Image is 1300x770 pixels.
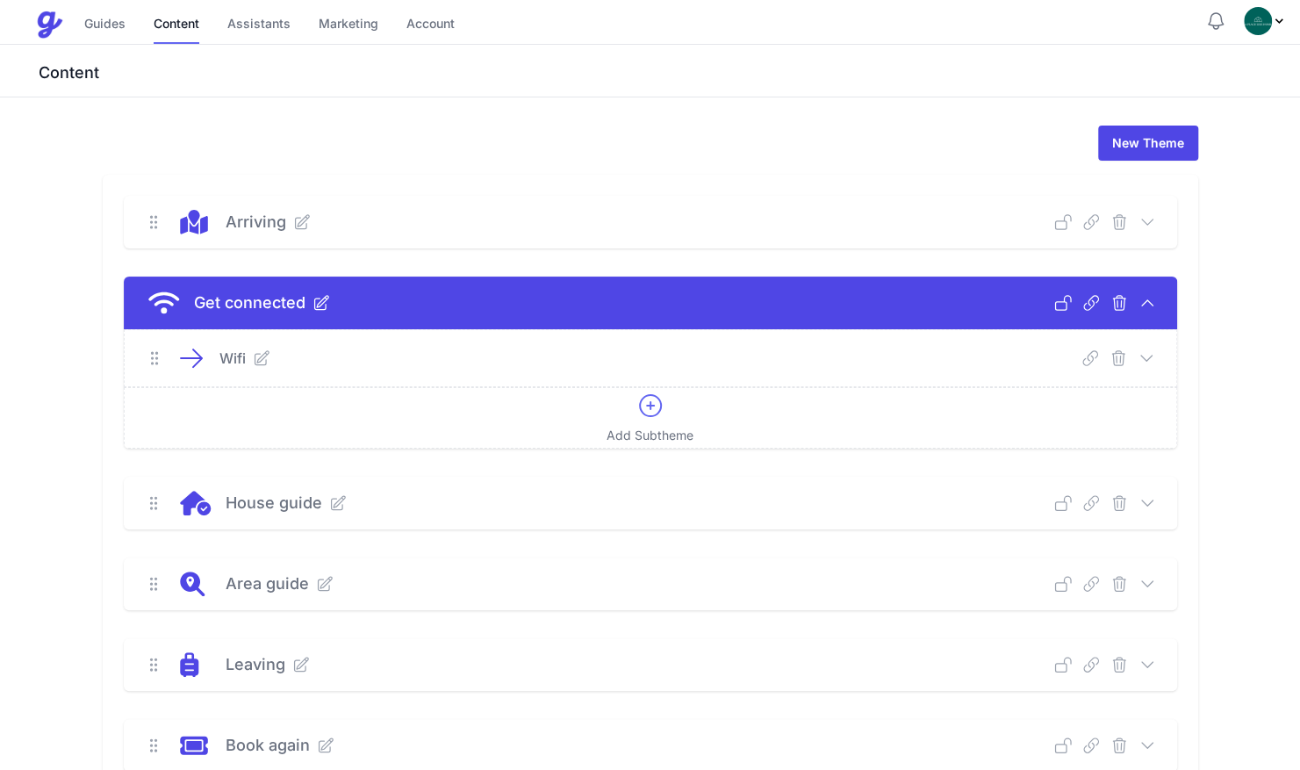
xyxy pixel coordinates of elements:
[124,387,1177,449] a: Add Subtheme
[194,291,305,315] p: Get connected
[226,210,286,234] p: Arriving
[607,427,693,444] span: Add Subtheme
[226,733,310,758] p: Book again
[227,6,291,44] a: Assistants
[1098,126,1198,161] a: New Theme
[319,6,378,44] a: Marketing
[1244,7,1286,35] div: Profile Menu
[84,6,126,44] a: Guides
[154,6,199,44] a: Content
[226,572,309,596] p: Area guide
[226,652,285,677] p: Leaving
[35,11,63,39] img: Guestive Guides
[406,6,455,44] a: Account
[1244,7,1272,35] img: oovs19i4we9w73xo0bfpgswpi0cd
[226,491,322,515] p: House guide
[219,348,246,369] p: Wifi
[1205,11,1226,32] button: Notifications
[35,62,1300,83] h3: Content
